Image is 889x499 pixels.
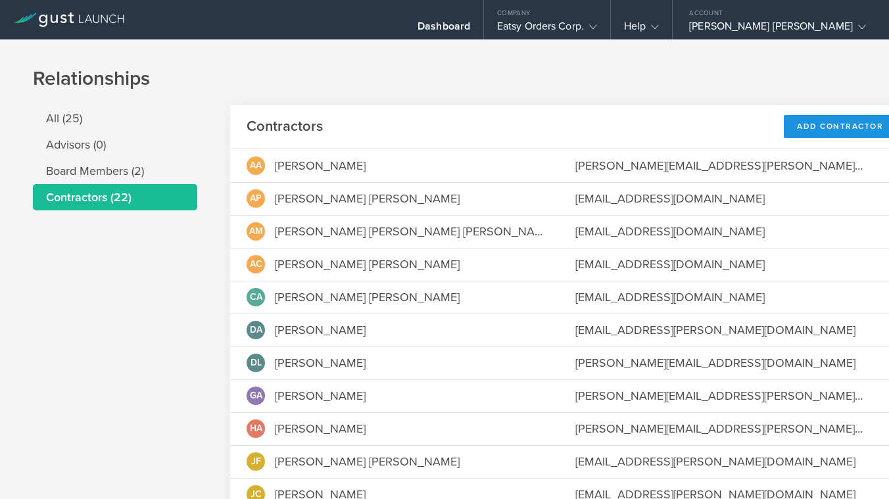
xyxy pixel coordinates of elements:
span: DA [250,325,262,335]
h2: Contractors [247,117,323,136]
div: [PERSON_NAME][EMAIL_ADDRESS][DOMAIN_NAME] [575,354,863,371]
div: [EMAIL_ADDRESS][DOMAIN_NAME] [575,256,863,273]
div: Dashboard [418,20,470,39]
span: JC [251,490,262,499]
iframe: Chat Widget [823,436,889,499]
div: [PERSON_NAME][EMAIL_ADDRESS][PERSON_NAME][DOMAIN_NAME] [575,157,863,174]
li: Advisors (0) [33,131,197,158]
h1: Relationships [33,66,856,92]
div: [EMAIL_ADDRESS][DOMAIN_NAME] [575,289,863,306]
span: AP [250,194,262,203]
div: [PERSON_NAME] [275,420,366,437]
div: Eatsy Orders Corp. [497,20,597,39]
div: [EMAIL_ADDRESS][PERSON_NAME][DOMAIN_NAME] [575,321,863,339]
div: [PERSON_NAME] [275,387,366,404]
div: [PERSON_NAME] [275,321,366,339]
div: [PERSON_NAME] [PERSON_NAME] [275,190,460,207]
div: [PERSON_NAME] [275,157,366,174]
span: AA [250,161,262,170]
span: CA [250,293,262,302]
li: All (25) [33,105,197,131]
li: Contractors (22) [33,184,197,210]
div: [EMAIL_ADDRESS][PERSON_NAME][DOMAIN_NAME] [575,453,863,470]
span: DL [251,358,262,368]
div: [PERSON_NAME] [PERSON_NAME] [PERSON_NAME] [275,223,542,240]
div: [PERSON_NAME] [275,354,366,371]
div: [PERSON_NAME] [PERSON_NAME] [689,20,866,39]
div: [PERSON_NAME][EMAIL_ADDRESS][PERSON_NAME][DOMAIN_NAME] [575,387,863,404]
li: Board Members (2) [33,158,197,184]
div: [PERSON_NAME][EMAIL_ADDRESS][PERSON_NAME][DOMAIN_NAME] [575,420,863,437]
span: AM [249,227,263,236]
div: [EMAIL_ADDRESS][DOMAIN_NAME] [575,190,863,207]
div: [PERSON_NAME] [PERSON_NAME] [275,256,460,273]
div: [PERSON_NAME] [PERSON_NAME] [275,453,460,470]
div: Help [624,20,659,39]
div: [EMAIL_ADDRESS][DOMAIN_NAME] [575,223,863,240]
span: GA [250,391,262,400]
span: JF [251,457,261,466]
span: HA [250,424,262,433]
div: [PERSON_NAME] [PERSON_NAME] [275,289,460,306]
span: AC [250,260,262,269]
